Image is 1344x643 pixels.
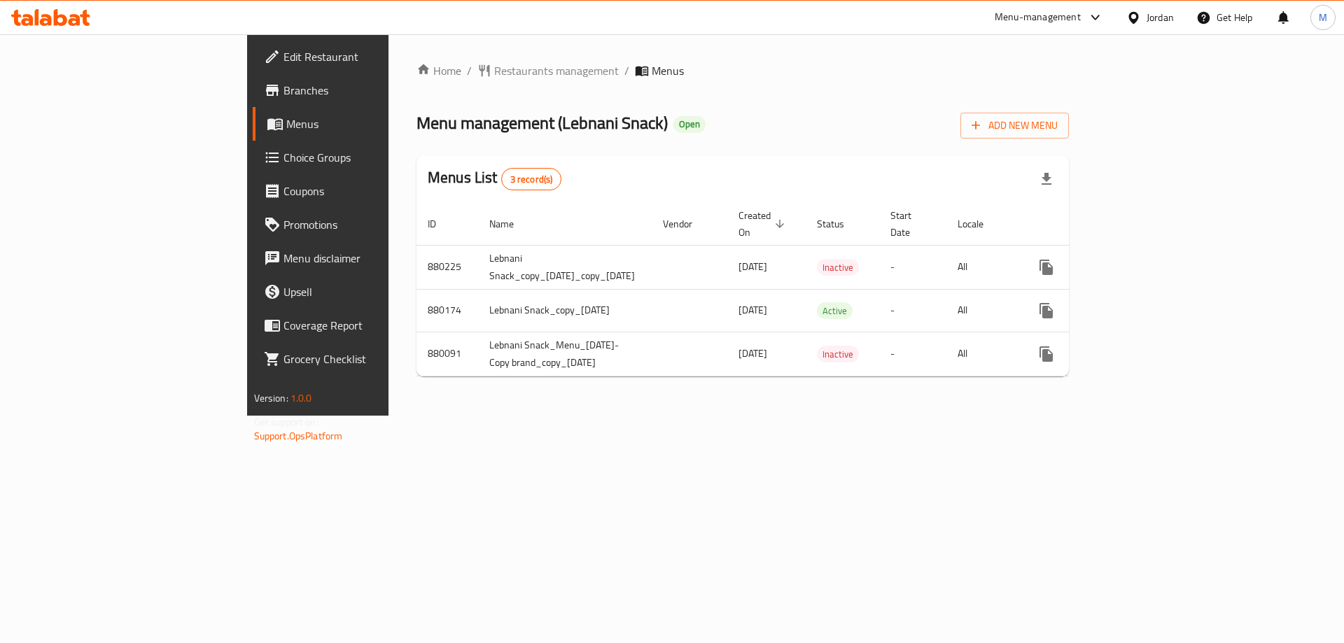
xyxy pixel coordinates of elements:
a: Restaurants management [477,62,619,79]
a: Grocery Checklist [253,342,472,376]
span: Branches [283,82,461,99]
span: Created On [738,207,789,241]
button: Change Status [1063,337,1097,371]
a: Branches [253,73,472,107]
td: Lebnani Snack_copy_[DATE]_copy_[DATE] [478,245,652,289]
table: enhanced table [416,203,1175,376]
a: Promotions [253,208,472,241]
span: [DATE] [738,301,767,319]
div: Total records count [501,168,562,190]
th: Actions [1018,203,1175,246]
span: Grocery Checklist [283,351,461,367]
span: Start Date [890,207,930,241]
span: Coverage Report [283,317,461,334]
div: Open [673,116,706,133]
a: Choice Groups [253,141,472,174]
span: Get support on: [254,413,318,431]
div: Inactive [817,259,859,276]
td: Lebnani Snack_Menu_[DATE]-Copy brand_copy_[DATE] [478,332,652,376]
span: Open [673,118,706,130]
div: Jordan [1147,10,1174,25]
span: Edit Restaurant [283,48,461,65]
span: ID [428,215,454,232]
span: 3 record(s) [502,173,561,186]
a: Menu disclaimer [253,241,472,275]
div: Menu-management [995,9,1081,26]
button: more [1030,337,1063,371]
a: Edit Restaurant [253,40,472,73]
button: more [1030,294,1063,327]
button: Change Status [1063,250,1097,284]
span: Restaurants management [494,62,619,79]
li: / [624,62,629,79]
h2: Menus List [428,167,561,190]
span: Upsell [283,283,461,300]
div: Export file [1030,162,1063,196]
span: Promotions [283,216,461,233]
nav: breadcrumb [416,62,1069,79]
td: - [879,245,946,289]
span: Locale [958,215,1002,232]
span: Version: [254,389,288,407]
span: Menus [652,62,684,79]
span: [DATE] [738,257,767,276]
td: All [946,245,1018,289]
span: Menu disclaimer [283,250,461,267]
a: Menus [253,107,472,141]
span: 1.0.0 [290,389,312,407]
button: Change Status [1063,294,1097,327]
a: Support.OpsPlatform [254,427,343,445]
button: more [1030,250,1063,284]
span: Choice Groups [283,149,461,166]
span: Vendor [663,215,710,232]
span: Menus [286,115,461,132]
span: Active [817,303,853,319]
td: Lebnani Snack_copy_[DATE] [478,289,652,332]
span: Coupons [283,183,461,199]
span: Inactive [817,260,859,276]
div: Inactive [817,346,859,362]
div: Active [817,302,853,319]
a: Coverage Report [253,309,472,342]
span: Status [817,215,862,232]
a: Coupons [253,174,472,208]
a: Upsell [253,275,472,309]
td: All [946,289,1018,332]
td: - [879,289,946,332]
span: Add New Menu [972,117,1058,134]
td: - [879,332,946,376]
span: [DATE] [738,344,767,362]
td: All [946,332,1018,376]
span: M [1319,10,1327,25]
button: Add New Menu [960,113,1069,139]
span: Inactive [817,346,859,362]
span: Name [489,215,532,232]
span: Menu management ( Lebnani Snack ) [416,107,668,139]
